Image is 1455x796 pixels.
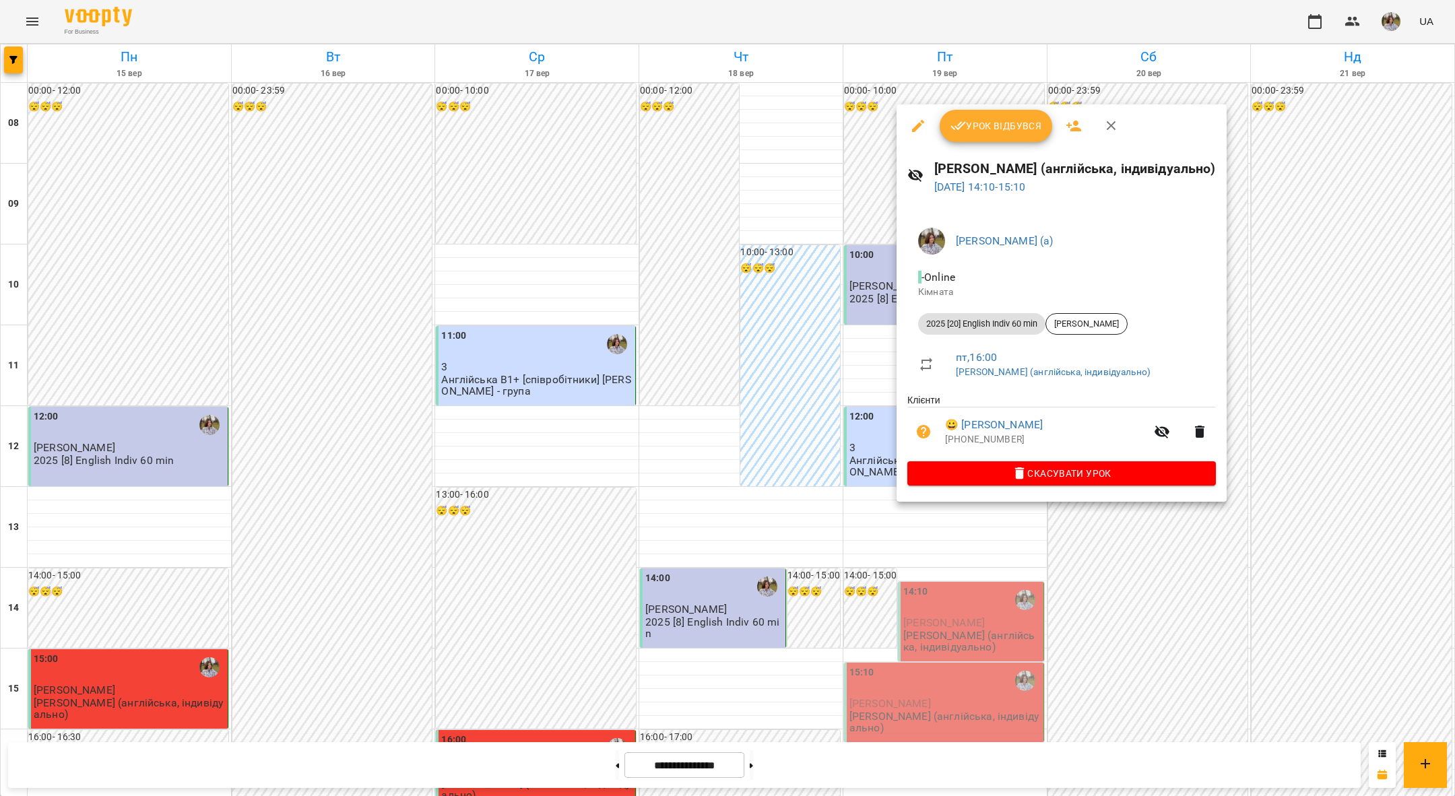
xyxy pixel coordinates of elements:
[940,110,1053,142] button: Урок відбувся
[918,228,945,255] img: 2afcea6c476e385b61122795339ea15c.jpg
[918,318,1045,330] span: 2025 [20] English Indiv 60 min
[1045,313,1128,335] div: [PERSON_NAME]
[945,417,1043,433] a: 😀 [PERSON_NAME]
[907,393,1216,461] ul: Клієнти
[956,234,1054,247] a: [PERSON_NAME] (а)
[918,286,1205,299] p: Кімната
[934,180,1026,193] a: [DATE] 14:10-15:10
[918,271,958,284] span: - Online
[907,461,1216,486] button: Скасувати Урок
[950,118,1042,134] span: Урок відбувся
[1046,318,1127,330] span: [PERSON_NAME]
[945,433,1146,446] p: [PHONE_NUMBER]
[956,351,997,364] a: пт , 16:00
[934,158,1216,179] h6: [PERSON_NAME] (англійська, індивідуально)
[907,416,940,448] button: Візит ще не сплачено. Додати оплату?
[918,465,1205,482] span: Скасувати Урок
[956,366,1151,377] a: [PERSON_NAME] (англійська, індивідуально)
